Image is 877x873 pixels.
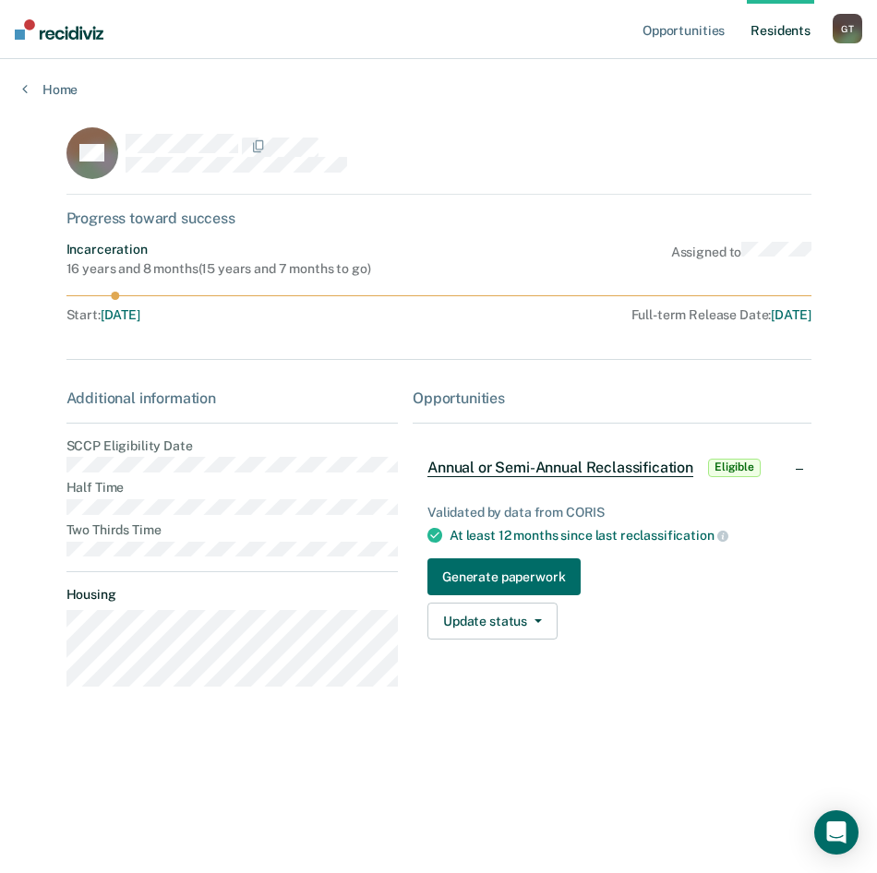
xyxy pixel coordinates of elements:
div: Start : [66,307,382,323]
div: Validated by data from CORIS [427,505,796,520]
dt: Housing [66,587,399,603]
dt: Half Time [66,480,399,496]
span: Eligible [708,459,761,477]
a: Navigate to form link [427,558,587,595]
div: Opportunities [413,389,811,407]
button: GT [833,14,862,43]
button: Generate paperwork [427,558,580,595]
div: 16 years and 8 months ( 15 years and 7 months to go ) [66,261,371,277]
div: Progress toward success [66,209,811,227]
button: Update status [427,603,558,640]
span: Annual or Semi-Annual Reclassification [427,459,693,477]
dt: Two Thirds Time [66,522,399,538]
span: [DATE] [101,307,140,322]
span: reclassification [620,528,728,543]
div: Full-term Release Date : [390,307,811,323]
div: Incarceration [66,242,371,257]
div: Additional information [66,389,399,407]
dt: SCCP Eligibility Date [66,438,399,454]
div: Assigned to [671,242,811,277]
div: At least 12 months since last [450,527,796,544]
div: Annual or Semi-Annual ReclassificationEligible [413,438,811,497]
span: [DATE] [771,307,811,322]
img: Recidiviz [15,19,103,40]
a: Home [22,81,855,98]
div: Open Intercom Messenger [814,810,859,855]
div: G T [833,14,862,43]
